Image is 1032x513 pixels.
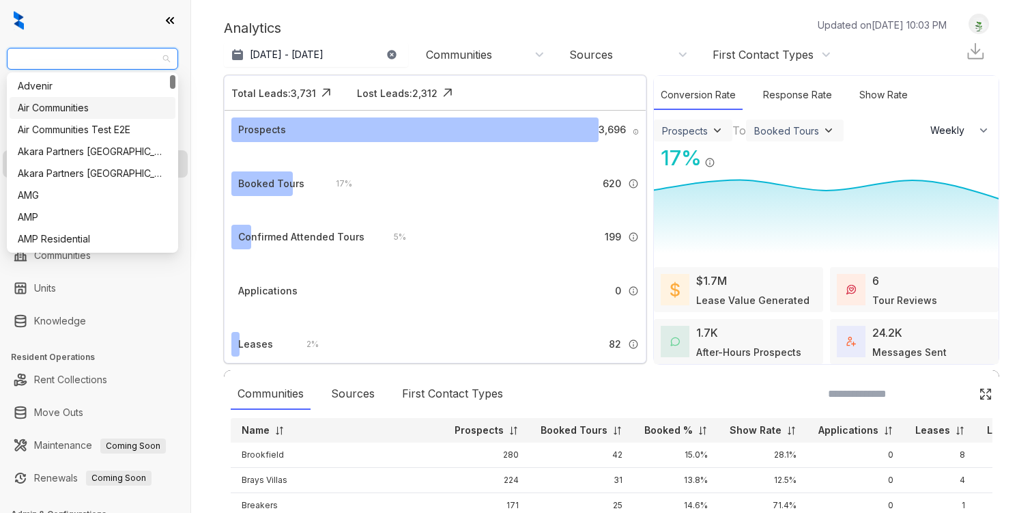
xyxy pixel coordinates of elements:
[3,242,188,269] li: Communities
[852,81,915,110] div: Show Rate
[34,366,107,393] a: Rent Collections
[955,426,965,436] img: sorting
[293,337,319,352] div: 2 %
[644,424,693,437] p: Booked %
[231,378,311,410] div: Communities
[628,286,639,296] img: Info
[696,273,727,289] div: $1.7M
[615,283,621,299] span: 0
[872,324,902,341] div: 24.2K
[633,443,719,468] td: 15.0%
[807,468,904,493] td: 0
[756,81,839,110] div: Response Rate
[883,426,893,436] img: sorting
[3,150,188,178] li: Leasing
[654,81,743,110] div: Conversion Rate
[904,443,976,468] td: 8
[818,424,878,437] p: Applications
[599,122,626,137] span: 3,696
[719,468,807,493] td: 12.5%
[18,188,167,203] div: AMG
[633,128,640,135] img: Info
[987,424,1026,437] p: Lease%
[34,399,83,426] a: Move Outs
[18,144,167,159] div: Akara Partners [GEOGRAPHIC_DATA]
[238,122,286,137] div: Prospects
[979,387,992,401] img: Click Icon
[872,273,879,289] div: 6
[438,83,458,103] img: Click Icon
[380,230,406,245] div: 5 %
[238,176,304,191] div: Booked Tours
[628,232,639,242] img: Info
[274,426,285,436] img: sorting
[34,275,56,302] a: Units
[670,337,680,347] img: AfterHoursConversations
[3,307,188,335] li: Knowledge
[786,426,797,436] img: sorting
[872,345,947,359] div: Messages Sent
[872,293,937,307] div: Tour Reviews
[395,378,510,410] div: First Contact Types
[238,230,364,245] div: Confirmed Attended Tours
[530,468,633,493] td: 31
[965,41,986,61] img: Download
[670,281,680,298] img: LeaseValue
[3,183,188,210] li: Collections
[18,210,167,225] div: AMP
[530,443,633,468] td: 42
[922,118,999,143] button: Weekly
[730,424,782,437] p: Show Rate
[711,124,724,137] img: ViewFilterArrow
[322,176,352,191] div: 17 %
[455,424,504,437] p: Prospects
[224,42,408,67] button: [DATE] - [DATE]
[633,468,719,493] td: 13.8%
[754,125,819,137] div: Booked Tours
[10,75,175,97] div: Advenir
[612,426,622,436] img: sorting
[603,176,621,191] span: 620
[3,366,188,393] li: Rent Collections
[715,145,736,165] img: Click Icon
[3,275,188,302] li: Units
[904,468,976,493] td: 4
[696,345,801,359] div: After-Hours Prospects
[609,337,621,352] span: 82
[930,124,972,137] span: Weekly
[15,48,170,69] span: United Apartment Group
[569,47,613,62] div: Sources
[34,465,152,492] a: RenewalsComing Soon
[10,228,175,250] div: AMP Residential
[250,48,324,61] p: [DATE] - [DATE]
[696,293,809,307] div: Lease Value Generated
[846,337,856,346] img: TotalFum
[846,285,856,294] img: TourReviews
[719,443,807,468] td: 28.1%
[10,141,175,163] div: Akara Partners Nashville
[10,184,175,206] div: AMG
[444,468,530,493] td: 224
[10,163,175,184] div: Akara Partners Phoenix
[231,443,444,468] td: Brookfield
[324,378,382,410] div: Sources
[18,166,167,181] div: Akara Partners [GEOGRAPHIC_DATA]
[822,124,835,137] img: ViewFilterArrow
[34,242,91,269] a: Communities
[231,468,444,493] td: Brays Villas
[605,230,621,245] span: 199
[704,157,715,168] img: Info
[231,86,316,100] div: Total Leads: 3,731
[10,97,175,119] div: Air Communities
[10,119,175,141] div: Air Communities Test E2E
[426,47,492,62] div: Communities
[3,465,188,492] li: Renewals
[915,424,950,437] p: Leases
[238,283,298,299] div: Applications
[969,17,988,31] img: UserAvatar
[357,86,438,100] div: Lost Leads: 2,312
[696,324,718,341] div: 1.7K
[654,143,702,174] div: 17 %
[18,232,167,247] div: AMP Residential
[818,18,947,32] p: Updated on [DATE] 10:03 PM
